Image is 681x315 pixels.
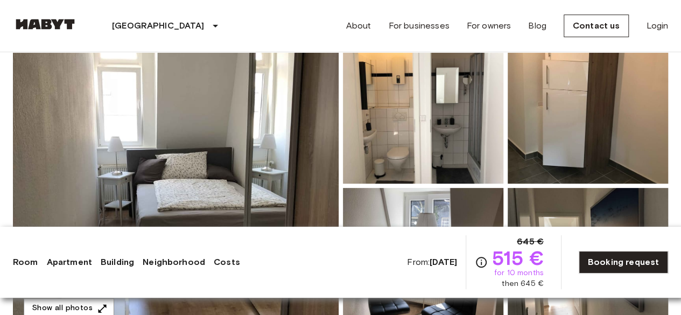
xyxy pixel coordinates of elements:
a: Blog [528,19,546,32]
img: Habyt [13,19,78,30]
font: Show all photos [32,304,93,313]
a: Building [101,256,134,269]
img: Picture of unit DE-04-029-005-03HF [343,43,503,184]
font: Login [646,20,668,31]
font: Room [13,257,38,267]
a: About [346,19,371,32]
font: Apartment [47,257,92,267]
a: Login [646,19,668,32]
font: From: [407,257,430,267]
font: 515 € [492,246,544,270]
font: for 10 months [494,268,544,277]
a: Apartment [47,256,92,269]
a: Neighborhood [143,256,205,269]
a: Room [13,256,38,269]
a: Contact us [564,15,629,37]
font: Contact us [573,20,620,31]
font: Blog [528,20,546,31]
font: For businesses [388,20,449,31]
font: About [346,20,371,31]
img: Picture of unit DE-04-029-005-03HF [508,43,668,184]
font: Booking request [588,257,659,267]
a: For owners [467,19,511,32]
font: then 645 € [502,279,544,288]
font: 645 € [517,236,544,247]
font: [GEOGRAPHIC_DATA] [112,20,205,31]
a: Costs [214,256,240,269]
font: Building [101,257,134,267]
font: Costs [214,257,240,267]
a: For businesses [388,19,449,32]
font: [DATE] [430,257,457,267]
font: Neighborhood [143,257,205,267]
svg: Check cost overview for full price breakdown. Please note that discounts apply to new joiners onl... [475,256,488,269]
font: For owners [467,20,511,31]
a: Booking request [579,251,668,274]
